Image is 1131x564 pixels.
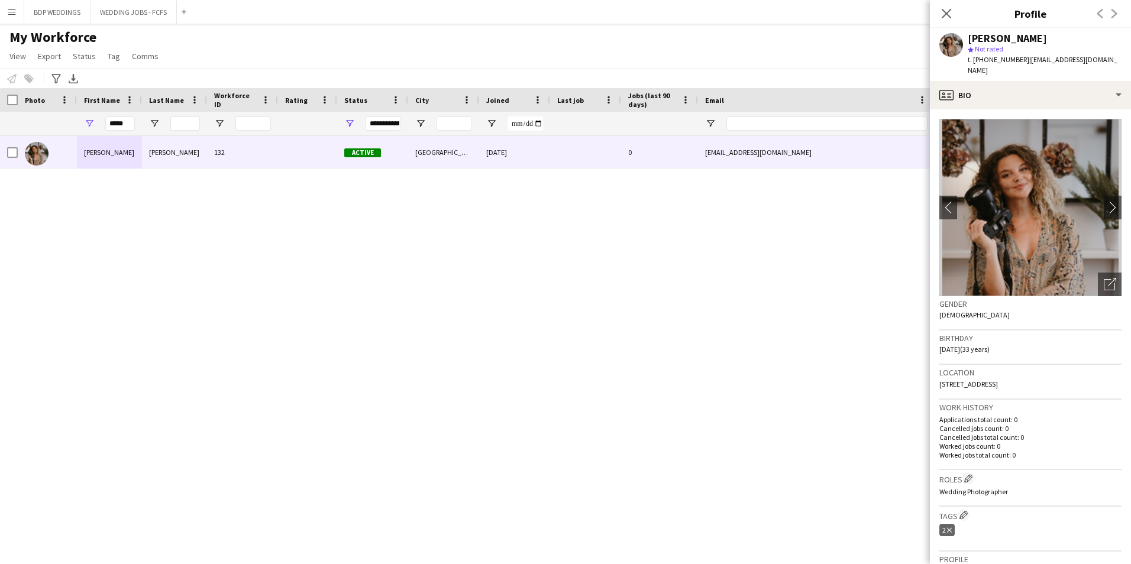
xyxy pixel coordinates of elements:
input: Last Name Filter Input [170,116,200,131]
img: Peggy Pollock [25,142,49,166]
input: Workforce ID Filter Input [235,116,271,131]
span: Last Name [149,96,184,105]
input: Joined Filter Input [508,116,543,131]
h3: Tags [939,509,1122,521]
span: [DATE] (33 years) [939,345,990,354]
input: Email Filter Input [726,116,928,131]
button: Open Filter Menu [486,118,497,129]
p: Worked jobs total count: 0 [939,450,1122,459]
button: Open Filter Menu [415,118,426,129]
span: First Name [84,96,120,105]
button: Open Filter Menu [84,118,95,129]
h3: Birthday [939,333,1122,343]
div: [DATE] [479,136,550,168]
span: Jobs (last 90 days) [628,91,677,109]
div: 0 [621,136,698,168]
a: Export [33,48,66,64]
div: [PERSON_NAME] [968,33,1047,44]
span: Photo [25,96,45,105]
p: Applications total count: 0 [939,415,1122,424]
a: View [5,48,31,64]
div: 2 [939,524,955,536]
p: Cancelled jobs total count: 0 [939,433,1122,442]
span: My Workforce [9,28,96,46]
h3: Location [939,367,1122,378]
input: First Name Filter Input [105,116,135,131]
div: Bio [930,81,1131,109]
h3: Profile [930,6,1131,21]
button: Open Filter Menu [344,118,355,129]
span: Last job [557,96,584,105]
button: Open Filter Menu [149,118,160,129]
h3: Gender [939,299,1122,309]
div: [GEOGRAPHIC_DATA] [408,136,479,168]
span: Wedding Photographer [939,487,1008,496]
span: Status [344,96,367,105]
span: Tag [108,51,120,61]
span: Not rated [975,44,1003,53]
span: Rating [285,96,308,105]
a: Tag [103,48,125,64]
span: Active [344,148,381,157]
span: t. [PHONE_NUMBER] [968,55,1029,64]
div: [PERSON_NAME] [77,136,142,168]
div: [EMAIL_ADDRESS][DOMAIN_NAME] [698,136,935,168]
app-action-btn: Advanced filters [49,72,63,86]
button: BDP WEDDINGS [24,1,91,24]
button: Open Filter Menu [214,118,225,129]
div: [PERSON_NAME] [142,136,207,168]
span: Export [38,51,61,61]
img: Crew avatar or photo [939,119,1122,296]
a: Comms [127,48,163,64]
input: City Filter Input [437,116,472,131]
span: Comms [132,51,159,61]
h3: Work history [939,402,1122,413]
span: Status [73,51,96,61]
app-action-btn: Export XLSX [66,72,80,86]
a: Status [68,48,101,64]
span: [DEMOGRAPHIC_DATA] [939,310,1010,319]
p: Worked jobs count: 0 [939,442,1122,450]
span: [STREET_ADDRESS] [939,380,998,388]
button: Open Filter Menu [705,118,716,129]
span: Joined [486,96,509,105]
h3: Roles [939,472,1122,485]
span: Email [705,96,724,105]
span: View [9,51,26,61]
span: City [415,96,429,105]
button: WEDDING JOBS - FCFS [91,1,177,24]
span: | [EMAIL_ADDRESS][DOMAIN_NAME] [968,55,1117,74]
div: 132 [207,136,278,168]
div: Open photos pop-in [1098,273,1122,296]
span: Workforce ID [214,91,257,109]
p: Cancelled jobs count: 0 [939,424,1122,433]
